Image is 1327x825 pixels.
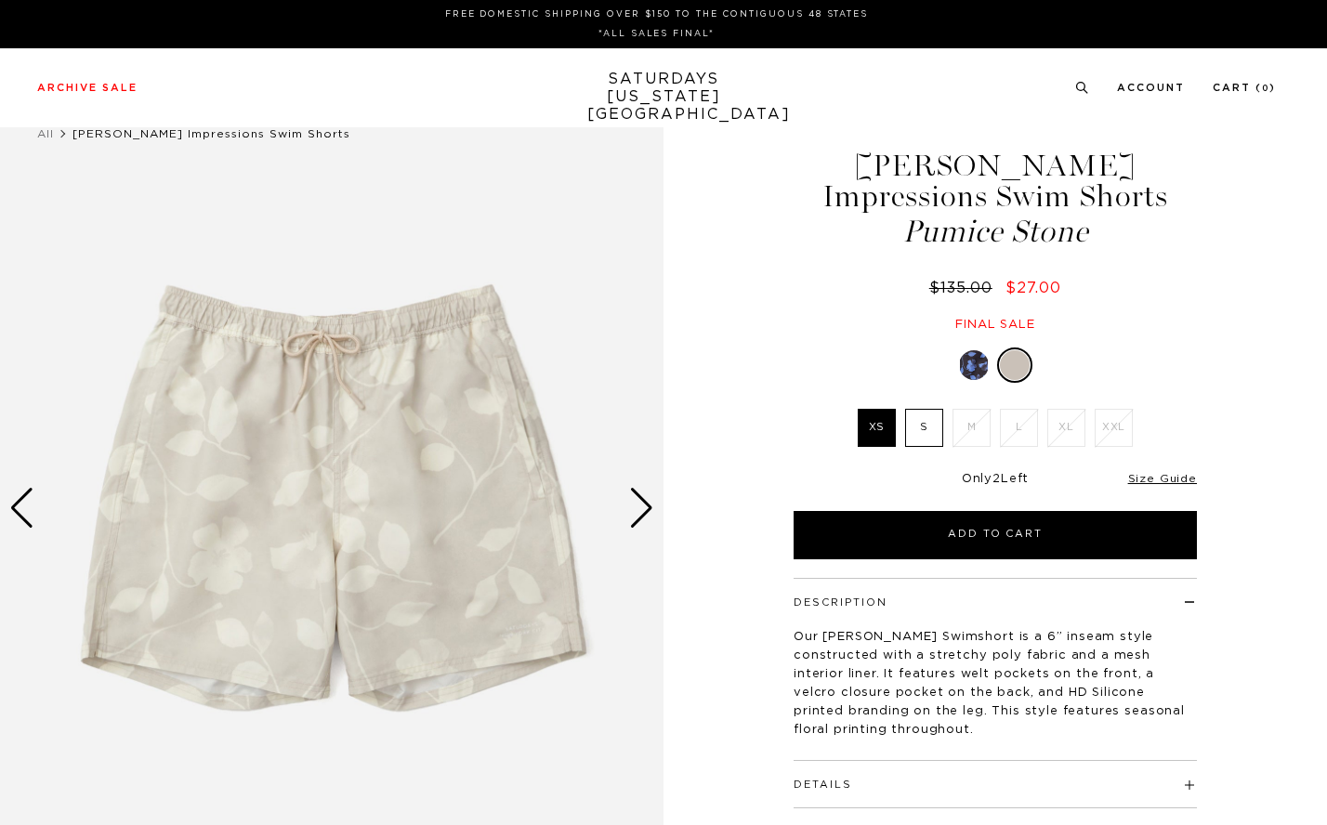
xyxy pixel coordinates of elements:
h1: [PERSON_NAME] Impressions Swim Shorts [791,151,1200,247]
p: FREE DOMESTIC SHIPPING OVER $150 TO THE CONTIGUOUS 48 STATES [45,7,1268,21]
button: Details [794,779,852,790]
button: Add to Cart [794,511,1197,559]
span: 2 [992,473,1001,485]
p: *ALL SALES FINAL* [45,27,1268,41]
span: Pumice Stone [791,216,1200,247]
a: Cart (0) [1213,83,1276,93]
span: $27.00 [1005,281,1061,295]
div: Previous slide [9,488,34,529]
label: XS [858,409,896,447]
a: SATURDAYS[US_STATE][GEOGRAPHIC_DATA] [587,71,741,124]
a: Archive Sale [37,83,138,93]
span: [PERSON_NAME] Impressions Swim Shorts [72,128,350,139]
a: All [37,128,54,139]
button: Description [794,597,887,608]
p: Our [PERSON_NAME] Swimshort is a 6” inseam style constructed with a stretchy poly fabric and a me... [794,628,1197,740]
a: Account [1117,83,1185,93]
div: Next slide [629,488,654,529]
label: S [905,409,943,447]
a: Size Guide [1128,473,1197,484]
small: 0 [1262,85,1269,93]
del: $135.00 [929,281,1000,295]
div: Final sale [791,317,1200,333]
div: Only Left [794,472,1197,488]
